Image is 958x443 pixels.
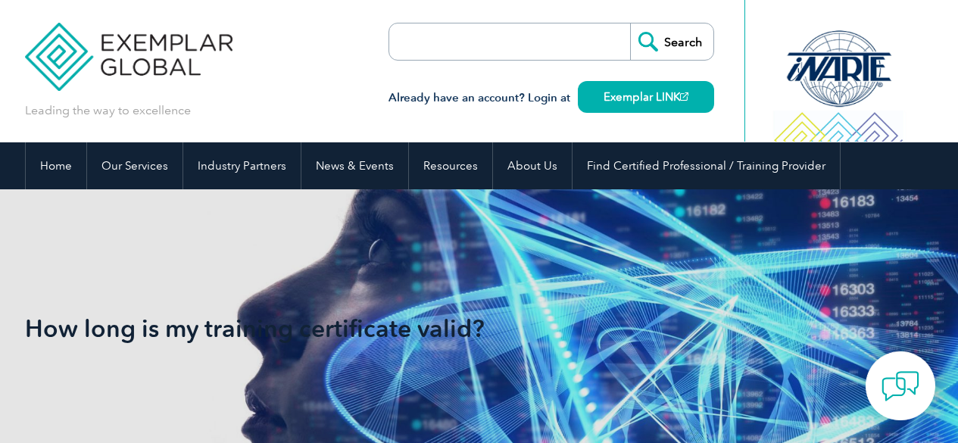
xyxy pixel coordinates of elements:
[409,142,492,189] a: Resources
[882,367,919,405] img: contact-chat.png
[630,23,713,60] input: Search
[389,89,714,108] h3: Already have an account? Login at
[578,81,714,113] a: Exemplar LINK
[26,142,86,189] a: Home
[183,142,301,189] a: Industry Partners
[301,142,408,189] a: News & Events
[25,314,607,343] h1: How long is my training certificate valid?
[493,142,572,189] a: About Us
[573,142,840,189] a: Find Certified Professional / Training Provider
[87,142,183,189] a: Our Services
[680,92,688,101] img: open_square.png
[25,102,191,119] p: Leading the way to excellence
